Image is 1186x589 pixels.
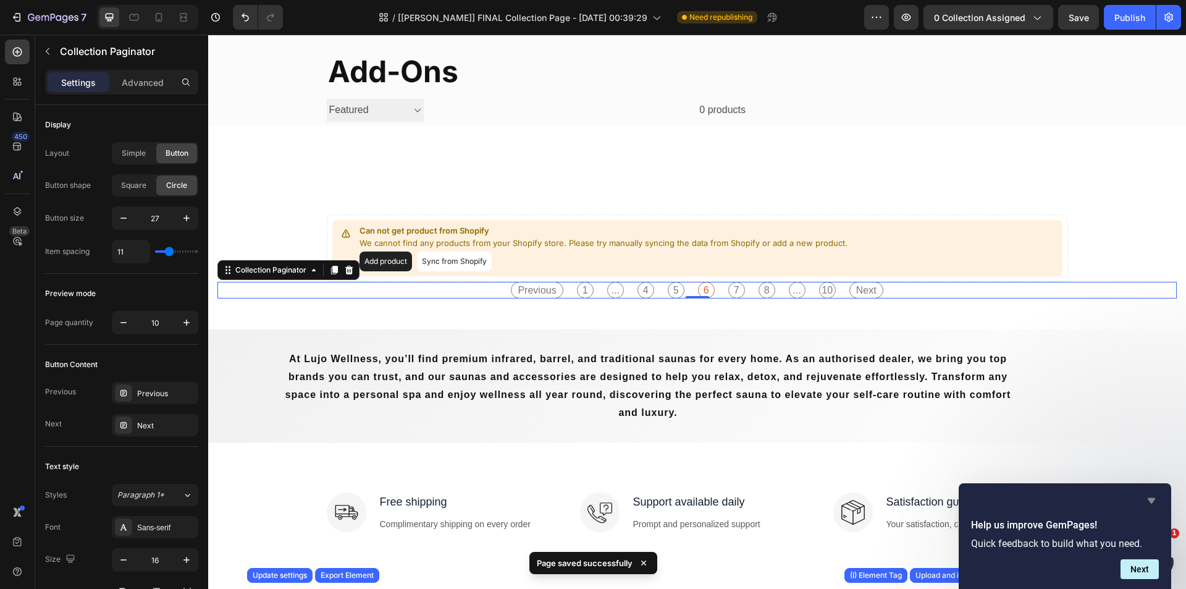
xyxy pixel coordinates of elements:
span: Save [1069,12,1089,23]
button: Next question [1121,559,1159,579]
button: 7 [5,5,92,30]
span: Paragraph 1* [117,489,164,501]
p: Page saved successfully [537,557,633,569]
button: (I) Element Tag [844,568,907,583]
button: Sync from Shopify [209,217,284,237]
button: Export Element [315,568,379,583]
div: 450 [12,132,30,142]
div: Text style [45,461,79,472]
img: Alt Image [625,458,665,498]
span: Circle [166,180,187,191]
div: Button size [45,213,84,224]
button: Publish [1104,5,1156,30]
div: Update settings [253,570,307,581]
div: Button Content [45,359,98,370]
div: Font [45,522,61,533]
div: Collection Paginator [25,230,101,241]
span: Next [641,247,675,264]
div: Item spacing [45,246,90,257]
div: (I) Element Tag [850,570,902,581]
button: Upload and import [910,568,985,583]
div: 0 products [216,60,538,91]
button: Hide survey [1144,493,1159,508]
div: Undo/Redo [233,5,283,30]
span: Previous [303,247,355,264]
div: Export Element [321,570,374,581]
p: Free shipping [172,459,322,476]
span: 4 [429,247,446,264]
div: Styles [45,489,67,501]
p: Your satisfaction, our priority [678,483,795,496]
div: Previous [137,388,195,399]
img: Alt Image [372,458,411,498]
button: Add product [151,217,204,237]
span: ... [581,247,597,264]
p: Satisfaction guaranteed [678,459,795,476]
button: 0 collection assigned [923,5,1053,30]
span: 7 [520,247,537,264]
p: Prompt and personalized support [425,483,552,496]
button: Paragraph 1* [112,484,198,506]
div: Beta [9,226,30,236]
span: 6 [490,247,507,264]
div: Page quantity [45,317,93,328]
div: Size [45,551,78,568]
strong: At Lujo Wellness, you’ll find premium infrared, barrel, and traditional saunas for every home. As... [77,319,803,383]
iframe: Design area [208,35,1186,589]
p: We cannot find any products from your Shopify store. Please try manually syncing the data from Sh... [151,203,639,215]
div: Display [45,119,71,130]
div: Help us improve GemPages! [971,493,1159,579]
p: Support available daily [425,459,552,476]
div: Next [137,420,195,431]
span: ... [399,247,416,264]
span: 10 [611,247,628,264]
span: / [392,11,395,24]
div: Sans-serif [137,522,195,533]
iframe: Intercom notifications message [939,469,1186,556]
h2: Help us improve GemPages! [971,518,1159,533]
p: Quick feedback to build what you need. [971,538,1159,549]
p: Advanced [122,76,164,89]
span: Need republishing [689,12,752,23]
span: Square [121,180,146,191]
span: [[PERSON_NAME]] FINAL Collection Page - [DATE] 00:39:29 [398,11,647,24]
button: Update settings [247,568,313,583]
p: Collection Paginator [60,44,193,59]
span: 1 [1169,528,1179,538]
span: Button [166,148,188,159]
span: Simple [122,148,146,159]
div: Publish [1114,11,1145,24]
div: Upload and import [915,570,980,581]
p: 7 [81,10,86,25]
span: Thank you for your patience. After thoroughly reviewing your case, this issue requires assistance... [54,36,211,205]
p: Settings [61,76,96,89]
input: Auto [112,240,149,263]
div: Layout [45,148,69,159]
p: Can not get product from Shopify [151,190,639,203]
span: 8 [550,247,567,264]
p: Message from Alice, sent 7h ago [54,48,213,59]
button: Save [1058,5,1099,30]
span: 0 collection assigned [934,11,1025,24]
span: 1 [369,247,385,264]
div: Preview mode [45,288,96,299]
div: Button shape [45,180,91,191]
div: Previous [45,386,76,397]
div: Next [45,418,62,430]
p: Complimentary shipping on every order [172,483,322,496]
img: Alt Image [119,458,158,498]
span: 5 [460,247,476,264]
